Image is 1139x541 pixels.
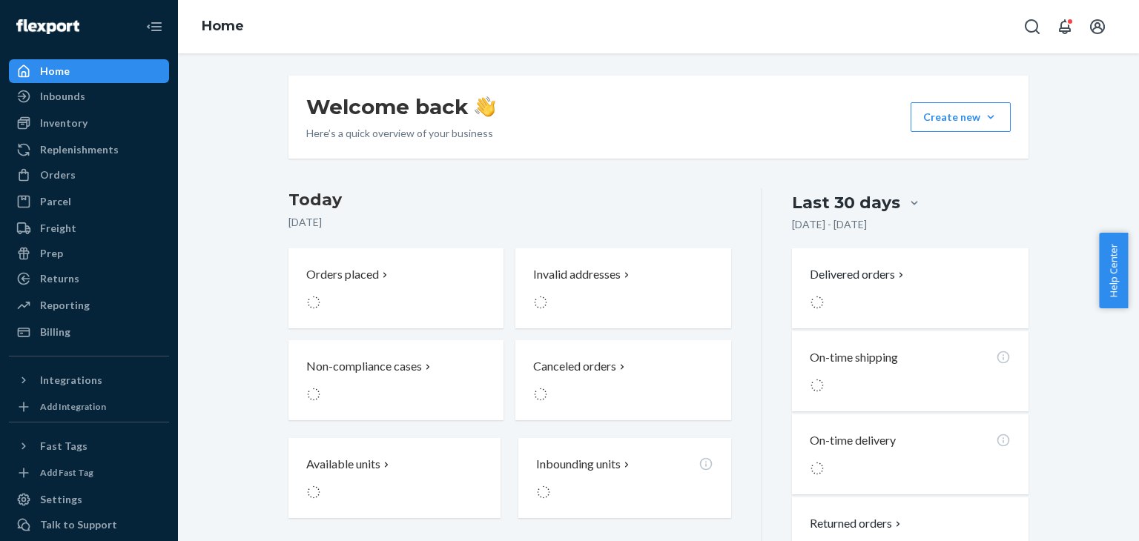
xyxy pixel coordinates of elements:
div: Last 30 days [792,191,900,214]
a: Billing [9,320,169,344]
a: Returns [9,267,169,291]
button: Available units [288,438,501,518]
div: Add Fast Tag [40,466,93,479]
a: Inbounds [9,84,169,108]
div: Orders [40,167,76,182]
button: Delivered orders [810,266,907,283]
a: Home [9,59,169,83]
div: Fast Tags [40,439,88,454]
button: Invalid addresses [515,248,730,328]
p: [DATE] - [DATE] [792,217,867,232]
a: Freight [9,216,169,240]
a: Orders [9,163,169,187]
button: Open Search Box [1017,12,1047,42]
a: Prep [9,242,169,265]
img: hand-wave emoji [475,96,495,117]
button: Open notifications [1050,12,1080,42]
p: [DATE] [288,215,731,230]
button: Inbounding units [518,438,730,518]
a: Home [202,18,244,34]
div: Inbounds [40,89,85,104]
button: Create new [911,102,1011,132]
p: Non-compliance cases [306,358,422,375]
button: Returned orders [810,515,904,532]
div: Parcel [40,194,71,209]
button: Integrations [9,368,169,392]
h3: Today [288,188,731,212]
div: Returns [40,271,79,286]
div: Prep [40,246,63,261]
p: Inbounding units [536,456,621,473]
button: Close Navigation [139,12,169,42]
a: Settings [9,488,169,511]
p: On-time delivery [810,432,896,449]
div: Integrations [40,373,102,388]
button: Help Center [1099,233,1128,308]
div: Billing [40,325,70,339]
div: Settings [40,492,82,507]
ol: breadcrumbs [190,5,256,48]
a: Add Fast Tag [9,464,169,482]
div: Talk to Support [40,517,117,532]
a: Talk to Support [9,513,169,537]
p: Invalid addresses [533,266,621,283]
button: Canceled orders [515,340,730,420]
img: Flexport logo [16,19,79,34]
a: Add Integration [9,398,169,416]
p: Here’s a quick overview of your business [306,126,495,141]
div: Freight [40,221,76,236]
a: Inventory [9,111,169,135]
a: Replenishments [9,138,169,162]
div: Replenishments [40,142,119,157]
button: Non-compliance cases [288,340,504,420]
div: Add Integration [40,400,106,413]
div: Reporting [40,298,90,313]
p: Canceled orders [533,358,616,375]
a: Reporting [9,293,169,317]
p: Available units [306,456,380,473]
div: Home [40,64,70,79]
h1: Welcome back [306,93,495,120]
p: On-time shipping [810,349,898,366]
button: Fast Tags [9,434,169,458]
p: Orders placed [306,266,379,283]
button: Orders placed [288,248,504,328]
a: Parcel [9,190,169,213]
div: Inventory [40,116,88,130]
button: Open account menu [1083,12,1112,42]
